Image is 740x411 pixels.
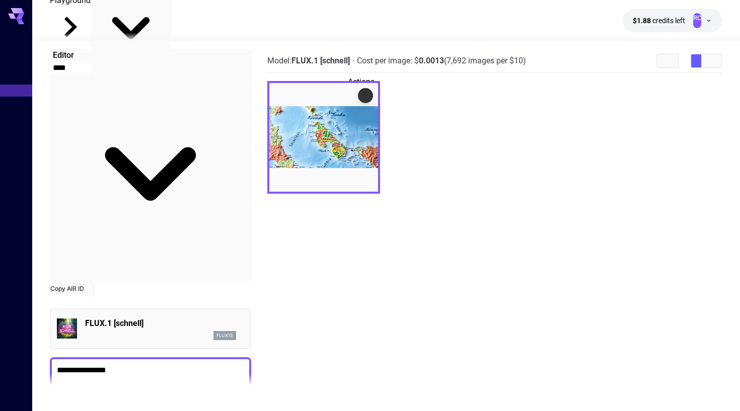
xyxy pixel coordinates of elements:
p: flux1s [216,332,233,339]
span: $1.88 [633,17,652,25]
span: Model: [267,56,350,65]
div: $1.8763 [633,16,685,26]
button: Download All [668,54,678,67]
button: Show images in list view [711,54,721,67]
div: RC [693,13,701,28]
span: Cost per image: $ (7,692 images per $10) [357,56,526,65]
button: Copy AIR ID [50,284,85,294]
div: Show images in grid viewShow images in video viewShow images in list view [690,53,722,68]
div: Actions [358,88,373,103]
div: Clear ImagesDownload All [656,53,679,68]
b: FLUX.1 [schnell] [291,56,350,65]
button: $1.8763 [623,9,722,32]
img: Z [269,83,378,192]
p: FLUX.1 [schnell] [85,317,236,330]
button: Show images in video view [701,54,711,67]
span: credits left [652,17,685,25]
button: Clear Images [657,54,668,67]
button: Show images in grid view [691,54,701,67]
p: · [352,55,354,67]
b: 0.0013 [419,56,444,65]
